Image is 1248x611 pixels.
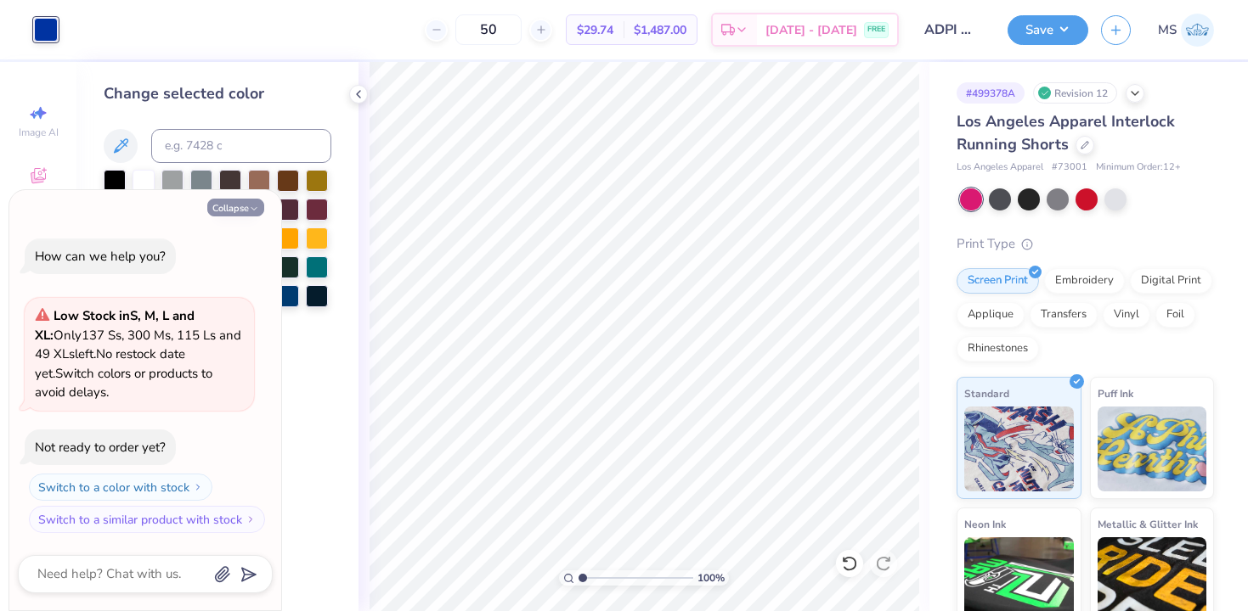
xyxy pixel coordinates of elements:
div: Print Type [957,234,1214,254]
input: e.g. 7428 c [151,129,331,163]
span: No restock date yet. [35,345,185,382]
span: # 73001 [1052,160,1087,175]
span: Los Angeles Apparel Interlock Running Shorts [957,111,1175,154]
span: Metallic & Glitter Ink [1098,515,1198,533]
span: FREE [867,24,885,36]
span: 100 % [697,570,725,586]
span: MS [1158,20,1177,40]
div: Digital Print [1130,268,1212,294]
span: Puff Ink [1098,384,1133,402]
div: How can we help you? [35,248,166,265]
input: Untitled Design [912,13,995,47]
button: Switch to a color with stock [29,474,212,501]
img: Switch to a color with stock [193,482,203,492]
span: Minimum Order: 12 + [1096,160,1181,175]
span: Los Angeles Apparel [957,160,1043,175]
span: Neon Ink [964,515,1006,533]
a: MS [1158,14,1214,47]
button: Switch to a similar product with stock [29,506,265,533]
div: Transfers [1030,302,1098,328]
span: Image AI [19,126,59,139]
strong: Low Stock in S, M, L and XL : [35,307,195,344]
span: Only 137 Ss, 300 Ms, 115 Ls and 49 XLs left. Switch colors or products to avoid delays. [35,307,241,401]
div: Not ready to order yet? [35,439,166,456]
span: Standard [964,384,1009,402]
span: $29.74 [577,21,613,39]
div: Foil [1155,302,1195,328]
img: Puff Ink [1098,406,1207,491]
input: – – [455,14,522,45]
div: Revision 12 [1033,82,1117,104]
img: Standard [964,406,1074,491]
div: Change selected color [104,82,331,105]
div: Screen Print [957,268,1039,294]
img: Switch to a similar product with stock [246,514,256,524]
button: Save [1008,15,1088,45]
div: Vinyl [1103,302,1150,328]
img: Meredith Shults [1181,14,1214,47]
span: [DATE] - [DATE] [765,21,857,39]
div: # 499378A [957,82,1025,104]
div: Applique [957,302,1025,328]
span: $1,487.00 [634,21,686,39]
button: Collapse [207,199,264,216]
div: Rhinestones [957,336,1039,362]
span: Designs [20,188,57,202]
div: Embroidery [1044,268,1125,294]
